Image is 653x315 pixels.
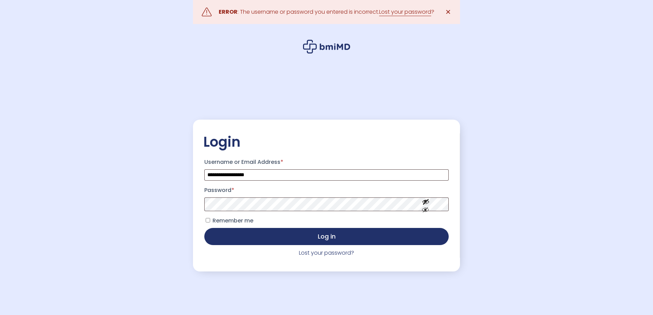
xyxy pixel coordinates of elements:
label: Password [204,185,449,196]
button: Log in [204,228,449,245]
input: Remember me [206,218,210,222]
button: Show password [407,192,445,216]
a: ✕ [441,5,455,19]
a: Lost your password [379,8,431,16]
label: Username or Email Address [204,157,449,168]
h2: Login [203,133,450,150]
span: ✕ [445,7,451,17]
div: : The username or password you entered is incorrect. ? [219,7,434,17]
span: Remember me [213,217,253,225]
a: Lost your password? [299,249,354,257]
strong: ERROR [219,8,238,16]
